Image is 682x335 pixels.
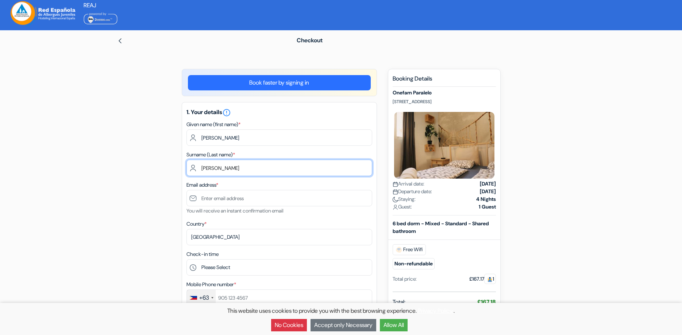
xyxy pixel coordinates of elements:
[187,290,216,305] div: Philippines: +63
[393,203,412,211] span: Guest:
[469,275,496,283] div: £167.17
[393,189,398,195] img: calendar.svg
[476,195,496,203] strong: 4 Nights
[186,207,284,214] small: You will receive an instant confirmation email
[186,289,372,306] input: 905 123 4567
[186,160,372,176] input: Enter last name
[117,38,123,44] img: left_arrow.svg
[84,1,96,9] span: REAJ
[186,190,372,206] input: Enter email address
[186,121,240,128] label: Given name (first name)
[480,180,496,188] strong: [DATE]
[297,36,323,44] span: Checkout
[271,319,307,331] button: No Cookies
[186,181,218,189] label: Email address
[418,307,454,315] a: Privacy Policy.
[393,275,417,283] div: Total price:
[393,195,416,203] span: Staying:
[487,277,493,282] img: guest.svg
[222,108,231,116] a: error_outline
[393,180,424,188] span: Arrival date:
[479,203,496,211] strong: 1 Guest
[484,274,496,284] span: 1
[393,220,489,234] b: 6 bed dorm - Mixed - Standard - Shared bathroom
[186,220,207,228] label: Country
[186,250,219,258] label: Check-in time
[311,319,376,331] button: Accept only Necessary
[393,99,496,105] p: [STREET_ADDRESS]
[186,108,372,117] h5: 1. Your details
[186,129,372,146] input: Enter first name
[186,281,236,288] label: Mobile Phone number
[393,75,496,87] h5: Booking Details
[393,258,435,269] small: Non-refundable
[477,298,496,306] strong: £167.18
[393,182,398,187] img: calendar.svg
[393,188,432,195] span: Departure date:
[186,151,235,159] label: Surname (Last name)
[199,293,209,302] div: +63
[393,197,398,202] img: moon.svg
[393,244,426,255] span: Free Wifi
[480,188,496,195] strong: [DATE]
[222,108,231,117] i: error_outline
[393,204,398,210] img: user_icon.svg
[4,307,678,315] p: This website uses cookies to provide you with the best browsing experience. .
[393,298,405,307] span: Total:
[396,247,402,253] img: free_wifi.svg
[393,90,496,96] h5: Onefam Paralelo
[188,75,371,90] a: Book faster by signing in
[380,319,408,331] button: Allow All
